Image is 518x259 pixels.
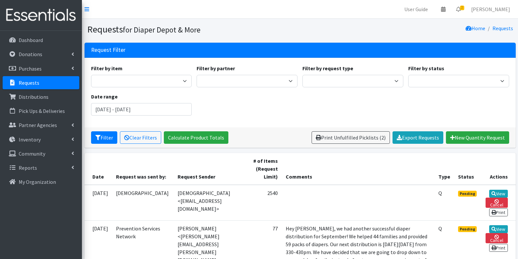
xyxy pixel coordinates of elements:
[482,153,515,185] th: Actions
[19,179,56,185] p: My Organization
[19,122,57,128] p: Partner Agencies
[3,161,79,174] a: Reports
[3,119,79,132] a: Partner Agencies
[399,3,433,16] a: User Guide
[451,3,466,16] a: 2
[19,94,48,100] p: Distributions
[458,191,477,197] span: Pending
[489,225,508,233] a: View
[164,131,228,144] a: Calculate Product Totals
[85,153,112,185] th: Date
[393,131,443,144] a: Export Requests
[19,136,41,143] p: Inventory
[434,153,454,185] th: Type
[454,153,482,185] th: Status
[120,131,161,144] a: Clear Filters
[3,147,79,160] a: Community
[458,226,477,232] span: Pending
[438,225,442,232] abbr: Quantity
[19,108,65,114] p: Pick Ups & Deliveries
[19,37,43,43] p: Dashboard
[19,65,42,72] p: Purchases
[19,164,37,171] p: Reports
[446,131,509,144] a: New Quantity Request
[312,131,390,144] a: Print Unfulfilled Picklists (2)
[19,51,42,57] p: Donations
[3,175,79,188] a: My Organization
[3,4,79,26] img: HumanEssentials
[3,90,79,103] a: Distributions
[3,48,79,61] a: Donations
[3,62,79,75] a: Purchases
[91,64,123,72] label: Filter by item
[3,133,79,146] a: Inventory
[248,185,282,221] td: 2540
[112,153,174,185] th: Request was sent by:
[91,47,125,54] h3: Request Filter
[87,24,298,35] h1: Requests
[85,185,112,221] td: [DATE]
[248,153,282,185] th: # of Items (Request Limit)
[492,25,513,32] a: Requests
[174,153,248,185] th: Request Sender
[91,93,118,100] label: Date range
[3,33,79,47] a: Dashboard
[123,25,201,34] small: for Diaper Depot & More
[489,190,508,198] a: View
[438,190,442,196] abbr: Quantity
[460,6,464,10] span: 2
[197,64,235,72] label: Filter by partner
[19,150,45,157] p: Community
[466,25,485,32] a: Home
[466,3,515,16] a: [PERSON_NAME]
[282,153,434,185] th: Comments
[489,208,508,216] a: Print
[486,233,508,243] a: Cancel
[3,76,79,89] a: Requests
[302,64,353,72] label: Filter by request type
[3,104,79,118] a: Pick Ups & Deliveries
[489,244,508,252] a: Print
[112,185,174,221] td: [DEMOGRAPHIC_DATA]
[408,64,444,72] label: Filter by status
[91,131,117,144] button: Filter
[174,185,248,221] td: [DEMOGRAPHIC_DATA] <[EMAIL_ADDRESS][DOMAIN_NAME]>
[19,79,39,86] p: Requests
[91,103,192,116] input: January 1, 2011 - December 31, 2011
[486,198,508,208] a: Cancel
